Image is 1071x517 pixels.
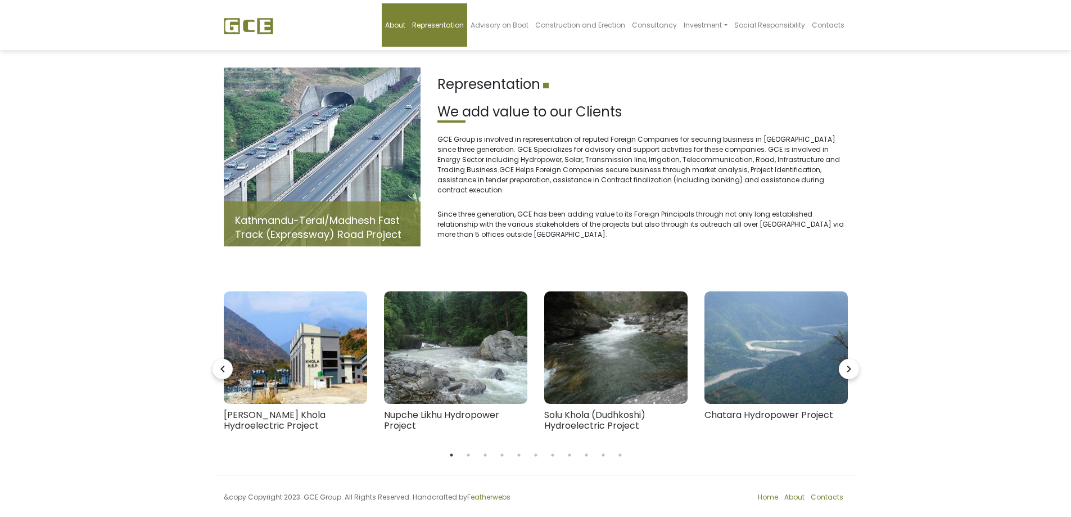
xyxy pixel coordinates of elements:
[463,449,474,461] button: 2 of 3
[629,3,680,47] a: Consultancy
[544,410,688,443] h4: Solu Khola (Dudhkoshi) Hydroelectric Project
[213,359,233,379] i: navigate_before
[384,291,527,404] img: 008e002808b51139ea817b7833e3fb50-300x200.jpeg
[384,410,527,443] h4: Nupche Likhu Hydropower Project
[784,492,805,502] a: About
[532,3,629,47] a: Construction and Erection
[544,291,688,443] a: Solu Khola (Dudhkoshi) Hydroelectric Project
[680,3,730,47] a: Investment
[224,291,367,404] img: mistri_khola_hydroproject-300x204.jpeg
[812,20,844,30] span: Contacts
[382,3,409,47] a: About
[235,213,401,241] a: Kathmandu-Terai/Madhesh Fast Track (Expressway) Road Project
[581,449,592,461] button: 9 of 3
[632,20,677,30] span: Consultancy
[564,449,575,461] button: 8 of 3
[437,209,848,240] p: Since three generation, GCE has been adding value to its Foreign Principals through not only long...
[513,449,525,461] button: 5 of 3
[224,68,421,246] img: Fast-track.jpg
[224,17,273,34] img: GCE Group
[384,291,527,443] a: Nupche Likhu Hydropower Project
[496,449,508,461] button: 4 of 3
[839,359,859,379] i: navigate_next
[467,3,532,47] a: Advisory on Boot
[530,449,541,461] button: 6 of 3
[614,449,626,461] button: 11 of 3
[547,449,558,461] button: 7 of 3
[480,449,491,461] button: 3 of 3
[684,20,722,30] span: Investment
[412,20,464,30] span: Representation
[437,77,848,93] h1: Representation
[731,3,808,47] a: Social Responsibility
[704,291,848,443] a: Chatara Hydropower Project
[224,291,367,443] a: [PERSON_NAME] Khola Hydroelectric Project
[734,20,805,30] span: Social Responsibility
[446,449,457,461] button: 1 of 3
[467,492,510,502] a: Featherwebs
[811,492,843,502] a: Contacts
[808,3,848,47] a: Contacts
[437,104,848,120] h2: We add value to our Clients
[544,291,688,404] img: Page-1-Image-1-300x225.png
[704,410,848,443] h4: Chatara Hydropower Project
[704,291,848,404] img: Chatara-300x225.jpeg
[409,3,467,47] a: Representation
[224,410,367,443] h4: [PERSON_NAME] Khola Hydroelectric Project
[471,20,528,30] span: Advisory on Boot
[215,492,536,509] div: &copy Copyright 2023. GCE Group. All Rights Reserved. Handcrafted by
[598,449,609,461] button: 10 of 3
[437,134,848,195] p: GCE Group is involved in representation of reputed Foreign Companies for securing business in [GE...
[758,492,778,502] a: Home
[385,20,405,30] span: About
[535,20,625,30] span: Construction and Erection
